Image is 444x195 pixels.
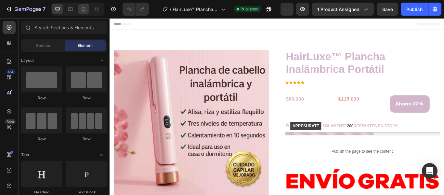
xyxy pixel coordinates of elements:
div: 450 [6,69,16,75]
p: (129 Valoraciones Positivas) [230,71,296,79]
span: HairLuxe™ Plancha Inalámbrica Portátil [173,6,218,13]
span: Layout [21,58,34,63]
div: Row [66,95,107,101]
p: Publish the page to see the content. [205,152,385,159]
div: $89,000 [205,90,263,99]
p: 7 [43,5,46,13]
div: Publish [406,6,423,13]
span: Toggle open [97,55,107,66]
button: 1 product assigned [312,3,374,16]
button: 7 [3,3,48,16]
input: Search Sections & Elements [21,21,107,34]
p: SOLAMENTE RESTANTES EN STOCK [211,120,336,131]
iframe: Design area [110,18,444,195]
span: Save [382,7,393,12]
div: Undo/Redo [123,3,149,16]
div: Open Intercom Messenger [422,163,437,179]
div: Row [21,95,62,101]
div: Row [66,136,107,142]
span: Toggle open [97,150,107,160]
h2: HairLuxe™ Plancha Inalámbrica Portátil [205,37,385,68]
div: Ahorre [332,95,353,104]
button: Publish [401,3,428,16]
span: / [170,6,171,13]
span: Published [241,6,258,12]
span: Text [21,152,29,158]
div: Row [21,136,62,142]
span: 200 [277,123,284,128]
span: Element [78,43,93,49]
div: $115,000 [266,90,324,99]
mark: APRESURATE [211,121,247,130]
div: Beta [5,119,16,124]
button: Save [377,3,398,16]
span: 1 product assigned [317,6,359,13]
span: Section [36,43,50,49]
div: 23% [353,95,366,104]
